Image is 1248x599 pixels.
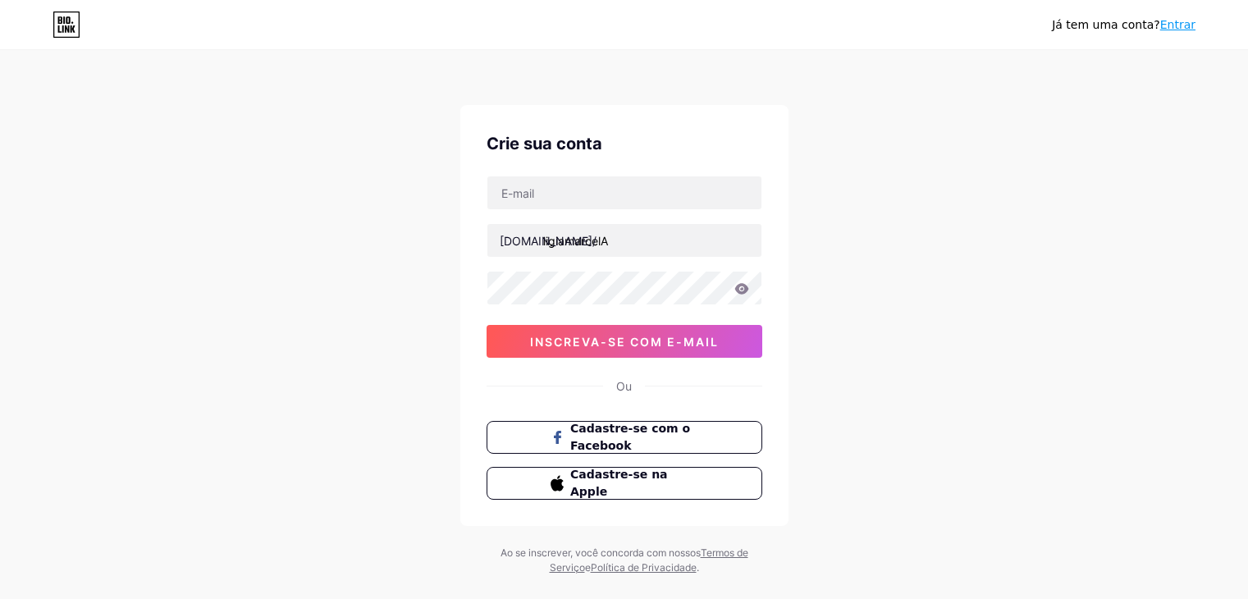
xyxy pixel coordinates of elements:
input: E-mail [487,176,761,209]
a: Entrar [1160,18,1195,31]
font: . [697,561,699,574]
font: Ao se inscrever, você concorda com nossos [501,546,701,559]
font: Já tem uma conta? [1052,18,1160,31]
button: Cadastre-se com o Facebook [487,421,762,454]
font: Cadastre-se na Apple [570,468,668,498]
font: Crie sua conta [487,134,602,153]
a: Política de Privacidade [591,561,697,574]
input: nome de usuário [487,224,761,257]
font: Cadastre-se com o Facebook [570,422,690,452]
button: inscreva-se com e-mail [487,325,762,358]
font: [DOMAIN_NAME]/ [500,234,597,248]
font: inscreva-se com e-mail [530,335,719,349]
font: e [585,561,591,574]
font: Ou [616,379,632,393]
button: Cadastre-se na Apple [487,467,762,500]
